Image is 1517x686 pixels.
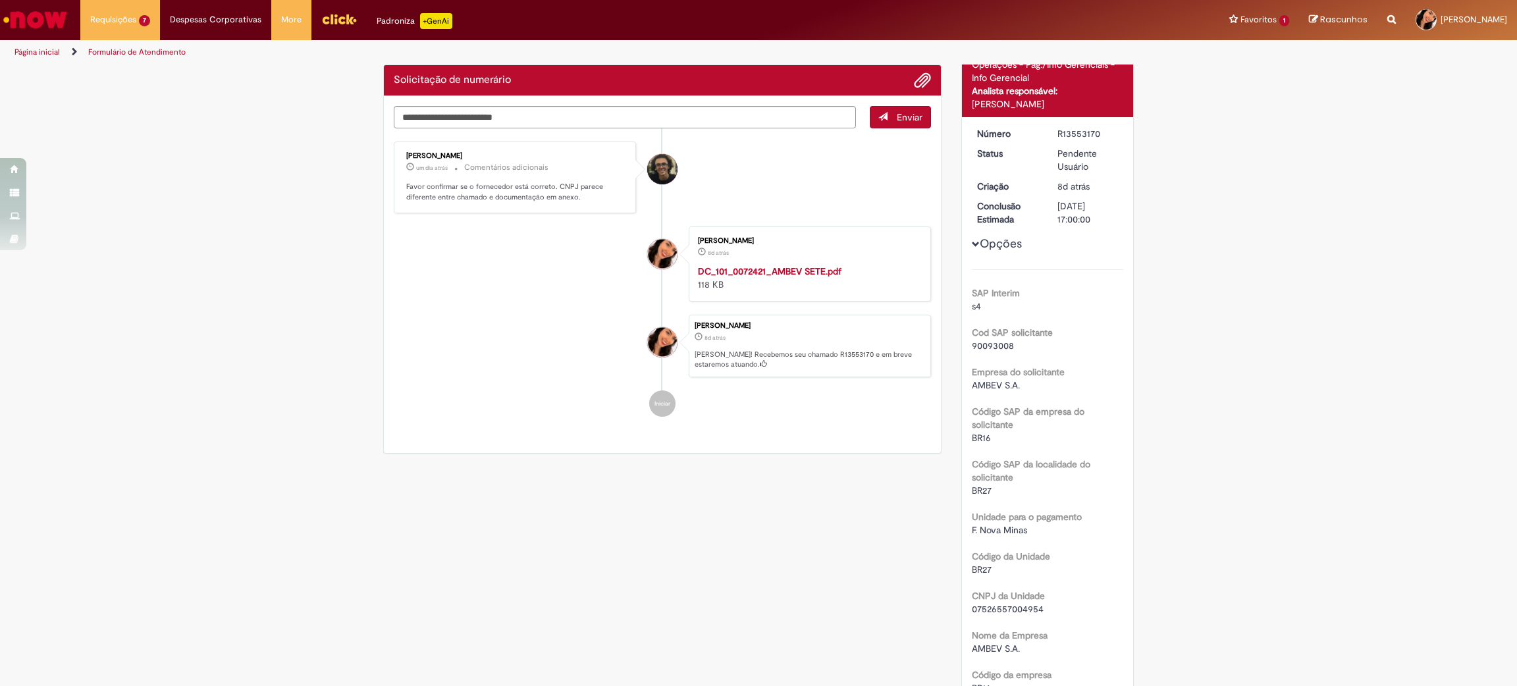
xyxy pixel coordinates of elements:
[698,265,917,291] div: 118 KB
[10,40,1001,65] ul: Trilhas de página
[139,15,150,26] span: 7
[394,128,931,430] ul: Histórico de tíquete
[972,287,1020,299] b: SAP Interim
[281,13,302,26] span: More
[972,458,1090,483] b: Código SAP da localidade do solicitante
[416,164,448,172] time: 27/09/2025 09:47:32
[972,327,1053,338] b: Cod SAP solicitante
[416,164,448,172] span: um dia atrás
[1057,180,1090,192] time: 21/09/2025 16:55:52
[972,300,981,312] span: s4
[695,322,924,330] div: [PERSON_NAME]
[972,432,991,444] span: BR16
[972,629,1048,641] b: Nome da Empresa
[1057,127,1119,140] div: R13553170
[972,84,1124,97] div: Analista responsável:
[321,9,357,29] img: click_logo_yellow_360x200.png
[1057,199,1119,226] div: [DATE] 17:00:00
[972,511,1082,523] b: Unidade para o pagamento
[394,74,511,86] h2: Solicitação de numerário Histórico de tíquete
[708,249,729,257] span: 8d atrás
[972,550,1050,562] b: Código da Unidade
[967,127,1048,140] dt: Número
[1057,180,1090,192] span: 8d atrás
[90,13,136,26] span: Requisições
[972,58,1124,84] div: Operações - Pag./Info Gerenciais - Info Gerencial
[972,524,1027,536] span: F. Nova Minas
[705,334,726,342] time: 21/09/2025 16:55:52
[972,590,1045,602] b: CNPJ da Unidade
[698,237,917,245] div: [PERSON_NAME]
[972,379,1020,391] span: AMBEV S.A.
[897,111,922,123] span: Enviar
[170,13,261,26] span: Despesas Corporativas
[647,327,678,357] div: Laura Cristina Goncalves Brandao
[394,106,856,128] textarea: Digite sua mensagem aqui...
[406,182,625,202] p: Favor confirmar se o fornecedor está correto. CNPJ parece diferente entre chamado e documentação ...
[14,47,60,57] a: Página inicial
[1309,14,1368,26] a: Rascunhos
[972,97,1124,111] div: [PERSON_NAME]
[972,366,1065,378] b: Empresa do solicitante
[972,603,1044,615] span: 07526557004954
[967,199,1048,226] dt: Conclusão Estimada
[1,7,69,33] img: ServiceNow
[1057,147,1119,173] div: Pendente Usuário
[972,564,992,575] span: BR27
[972,406,1084,431] b: Código SAP da empresa do solicitante
[1320,13,1368,26] span: Rascunhos
[708,249,729,257] time: 21/09/2025 16:55:47
[972,669,1051,681] b: Código da empresa
[377,13,452,29] div: Padroniza
[972,485,992,496] span: BR27
[1057,180,1119,193] div: 21/09/2025 16:55:52
[88,47,186,57] a: Formulário de Atendimento
[420,13,452,29] p: +GenAi
[870,106,931,128] button: Enviar
[1240,13,1277,26] span: Favoritos
[914,72,931,89] button: Adicionar anexos
[967,147,1048,160] dt: Status
[698,265,841,277] a: DC_101_0072421_AMBEV SETE.pdf
[967,180,1048,193] dt: Criação
[1441,14,1507,25] span: [PERSON_NAME]
[695,350,924,370] p: [PERSON_NAME]! Recebemos seu chamado R13553170 e em breve estaremos atuando.
[705,334,726,342] span: 8d atrás
[647,154,678,184] div: Cleber Gressoni Rodrigues
[406,152,625,160] div: [PERSON_NAME]
[464,162,548,173] small: Comentários adicionais
[1279,15,1289,26] span: 1
[647,239,678,269] div: Laura Cristina Goncalves Brandao
[394,315,931,378] li: Laura Cristina Goncalves Brandao
[972,643,1020,654] span: AMBEV S.A.
[972,340,1014,352] span: 90093008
